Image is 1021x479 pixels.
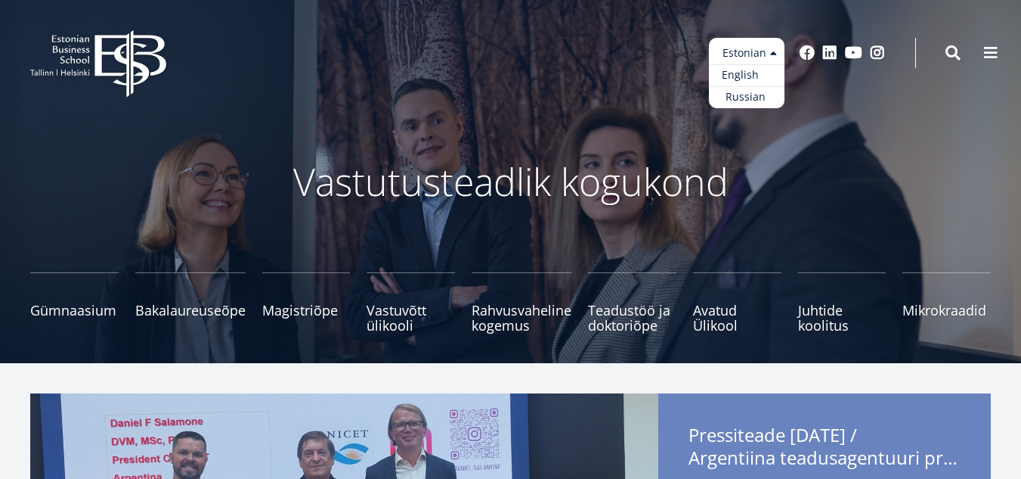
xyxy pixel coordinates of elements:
[798,303,886,333] span: Juhtide koolitus
[870,45,885,61] a: Instagram
[902,303,991,318] span: Mikrokraadid
[472,272,571,333] a: Rahvusvaheline kogemus
[472,303,571,333] span: Rahvusvaheline kogemus
[262,303,351,318] span: Magistriõpe
[709,86,784,108] a: Russian
[262,272,351,333] a: Magistriõpe
[688,424,961,474] span: Pressiteade [DATE] /
[30,272,119,333] a: Gümnaasium
[367,272,455,333] a: Vastuvõtt ülikooli
[709,64,784,86] a: English
[693,272,781,333] a: Avatud Ülikool
[135,272,246,333] a: Bakalaureuseõpe
[135,303,246,318] span: Bakalaureuseõpe
[30,303,119,318] span: Gümnaasium
[688,446,961,469] span: Argentiina teadusagentuuri president [PERSON_NAME] külastab Eestit
[845,45,862,61] a: Youtube
[800,45,815,61] a: Facebook
[588,272,676,333] a: Teadustöö ja doktoriõpe
[367,303,455,333] span: Vastuvõtt ülikooli
[693,303,781,333] span: Avatud Ülikool
[110,159,911,204] p: Vastutusteadlik kogukond
[902,272,991,333] a: Mikrokraadid
[822,45,837,61] a: Linkedin
[588,303,676,333] span: Teadustöö ja doktoriõpe
[798,272,886,333] a: Juhtide koolitus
